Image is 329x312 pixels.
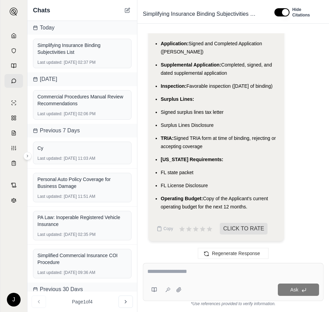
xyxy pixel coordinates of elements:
[4,178,23,192] a: Contract Analysis
[37,93,127,107] div: Commercial Procedures Manual Review Recommendations
[278,284,319,296] button: Ask
[140,9,260,20] span: Simplifying Insurance Binding Subjectivities List
[72,298,93,305] span: Page 1 of 4
[140,9,266,20] div: Edit Title
[154,222,176,236] button: Copy
[161,183,208,188] span: FL License Disclosure
[37,194,63,199] span: Last updated:
[161,83,186,89] span: Inspection:
[37,111,127,117] div: [DATE] 02:06 PM
[37,232,63,237] span: Last updated:
[4,141,23,155] a: Custom Report
[4,29,23,43] a: Home
[37,111,63,117] span: Last updated:
[143,301,324,307] div: *Use references provided to verify information.
[10,8,18,16] img: Expand sidebar
[161,122,214,128] span: Surplus Lines Disclosure
[7,293,21,307] div: J
[4,126,23,140] a: Claim Coverage
[27,124,137,137] div: Previous 7 Days
[27,21,137,35] div: Today
[37,194,127,199] div: [DATE] 11:51 AM
[220,223,268,235] span: CLICK TO RATE
[292,7,319,18] span: Hide Citations
[4,96,23,110] a: Single Policy
[161,96,194,102] span: Surplus Lines:
[37,252,127,266] div: Simplified Commercial Insurance COI Procedure
[27,72,137,86] div: [DATE]
[37,232,127,237] div: [DATE] 02:35 PM
[27,283,137,296] div: Previous 30 Days
[161,157,223,162] span: [US_STATE] Requirements:
[37,60,127,65] div: [DATE] 02:37 PM
[161,196,268,209] span: Copy of the Applicant's current operating budget for the next 12 months.
[37,270,63,275] span: Last updated:
[161,41,262,55] span: Signed and Completed Application ([PERSON_NAME])
[37,270,127,275] div: [DATE] 09:36 AM
[37,42,127,56] div: Simplifying Insurance Binding Subjectivities List
[4,193,23,207] a: Legal Search Engine
[7,5,21,19] button: Expand sidebar
[161,20,274,33] span: 3 to 5 years currently valued hard copy prior carrier loss runs showing no undisclosed losses
[4,44,23,58] a: Documents Vault
[186,83,273,89] span: Favorable inspection ([DATE] of binding)
[161,170,193,175] span: FL state packet
[37,176,127,190] div: Personal Auto Policy Coverage for Business Damage
[37,60,63,65] span: Last updated:
[4,111,23,125] a: Policy Comparisons
[161,196,203,201] span: Operating Budget:
[37,145,127,152] div: Cy
[161,135,173,141] span: TRIA:
[212,251,260,256] span: Regenerate Response
[161,135,276,149] span: Signed TRIA form at time of binding, rejecting or accepting coverage
[161,109,224,115] span: Signed surplus lines tax letter
[163,226,173,231] span: Copy
[4,156,23,170] a: Coverage Table
[23,152,32,160] button: Expand sidebar
[161,41,189,46] span: Application:
[4,74,23,88] a: Chat
[161,62,221,68] span: Supplemental Application:
[37,156,63,161] span: Last updated:
[37,214,127,228] div: PA Law: Inoperable Registered Vehicle Insurance
[4,59,23,73] a: Prompt Library
[290,287,298,292] span: Ask
[37,156,127,161] div: [DATE] 11:03 AM
[198,248,269,259] button: Regenerate Response
[33,5,50,15] span: Chats
[161,62,272,76] span: Completed, signed, and dated supplemental application
[123,6,132,14] button: New Chat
